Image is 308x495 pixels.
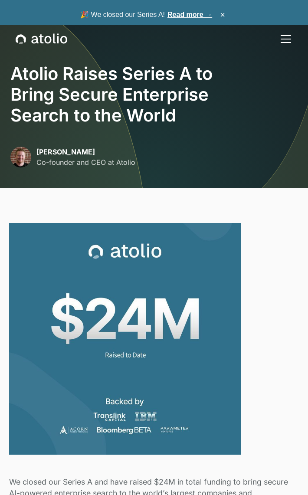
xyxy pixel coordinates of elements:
iframe: Chat Widget [265,453,308,495]
a: Read more → [167,11,212,18]
p: Co-founder and CEO at Atolio [36,157,135,167]
span: 🎉 We closed our Series A! [80,10,212,20]
p: [PERSON_NAME] [36,147,135,157]
h1: Atolio Raises Series A to Bring Secure Enterprise Search to the World [10,63,298,126]
div: menu [275,29,293,49]
a: home [16,33,67,45]
button: × [217,10,228,20]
